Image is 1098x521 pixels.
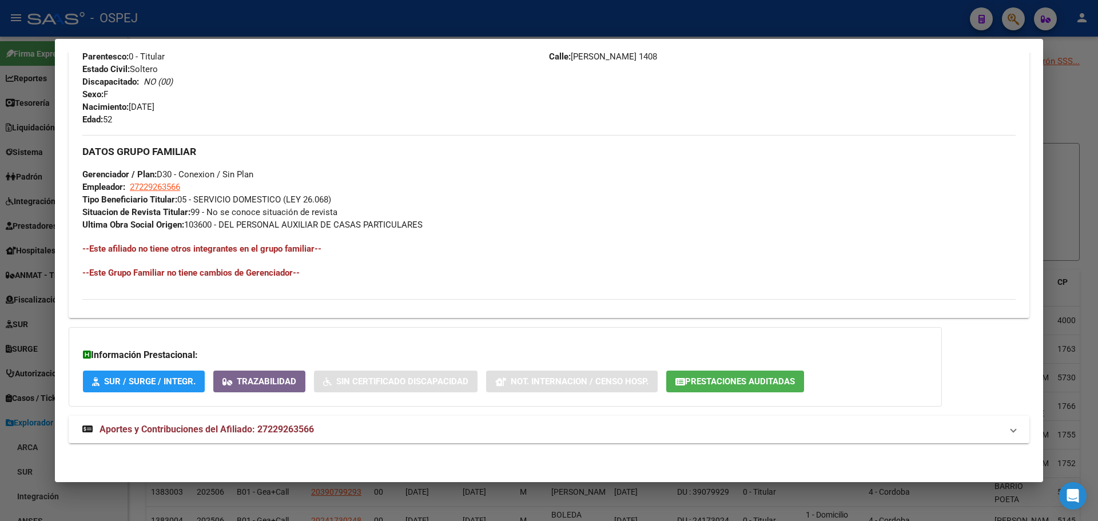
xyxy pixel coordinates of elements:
span: 52 [82,114,112,125]
span: 27229263566 [130,182,180,192]
span: Not. Internacion / Censo Hosp. [511,377,649,387]
mat-expansion-panel-header: Aportes y Contribuciones del Afiliado: 27229263566 [69,416,1029,443]
span: 0 - Titular [82,51,165,62]
span: [PERSON_NAME] 1408 [549,51,657,62]
div: Open Intercom Messenger [1059,482,1087,510]
button: Not. Internacion / Censo Hosp. [486,371,658,392]
button: Trazabilidad [213,371,305,392]
strong: Discapacitado: [82,77,139,87]
strong: Nacimiento: [82,102,129,112]
button: SUR / SURGE / INTEGR. [83,371,205,392]
h3: Información Prestacional: [83,348,928,362]
h4: --Este Grupo Familiar no tiene cambios de Gerenciador-- [82,267,1016,279]
strong: Calle: [549,51,571,62]
strong: Sexo: [82,89,104,100]
strong: Edad: [82,114,103,125]
span: Prestaciones Auditadas [685,377,795,387]
strong: Gerenciador / Plan: [82,169,157,180]
button: Prestaciones Auditadas [666,371,804,392]
span: 103600 - DEL PERSONAL AUXILIAR DE CASAS PARTICULARES [82,220,423,230]
span: F [82,89,108,100]
strong: Tipo Beneficiario Titular: [82,194,177,205]
span: [DATE] [82,102,154,112]
h3: DATOS GRUPO FAMILIAR [82,145,1016,158]
span: Aportes y Contribuciones del Afiliado: 27229263566 [100,424,314,435]
span: 05 - SERVICIO DOMESTICO (LEY 26.068) [82,194,331,205]
span: D30 - Conexion / Sin Plan [82,169,253,180]
span: Sin Certificado Discapacidad [336,377,468,387]
span: Soltero [82,64,158,74]
strong: Estado Civil: [82,64,130,74]
i: NO (00) [144,77,173,87]
span: 99 - No se conoce situación de revista [82,207,337,217]
span: SUR / SURGE / INTEGR. [104,377,196,387]
span: Trazabilidad [237,377,296,387]
strong: Situacion de Revista Titular: [82,207,190,217]
h4: --Este afiliado no tiene otros integrantes en el grupo familiar-- [82,242,1016,255]
button: Sin Certificado Discapacidad [314,371,478,392]
strong: Empleador: [82,182,125,192]
strong: Ultima Obra Social Origen: [82,220,184,230]
strong: Parentesco: [82,51,129,62]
